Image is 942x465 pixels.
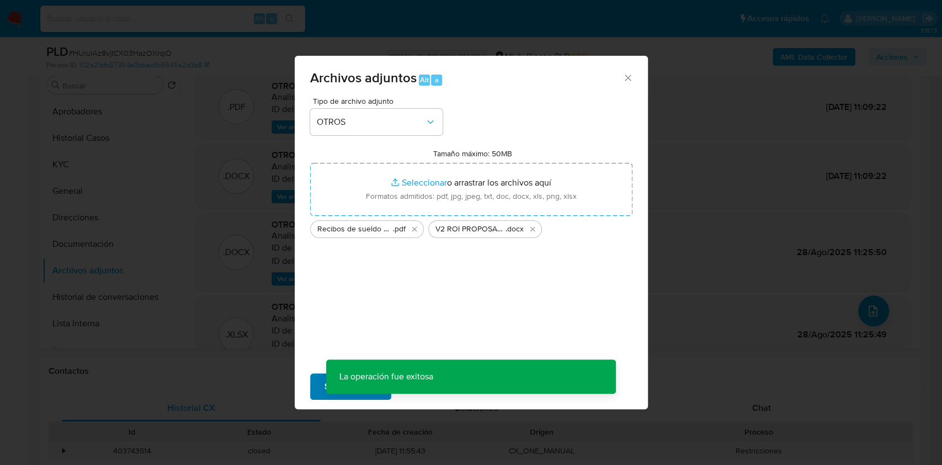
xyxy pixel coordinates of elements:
[526,223,539,236] button: Eliminar V2 ROI PROPOSAL - Caselog HUrurAz8vjtCX03HazOXrqiO_2025_08_18_20_24_41.docx
[435,75,439,85] span: a
[326,360,446,394] p: La operación fue exitosa
[393,224,406,235] span: .pdf
[317,117,425,128] span: OTROS
[324,374,377,399] span: Subir archivo
[505,224,524,235] span: .docx
[433,149,512,158] label: Tamaño máximo: 50MB
[313,97,445,105] span: Tipo de archivo adjunto
[435,224,505,235] span: V2 ROI PROPOSAL - Caselog HUrurAz8vjtCX03HazOXrqiO_2025_08_18_20_24_41
[310,373,391,400] button: Subir archivo
[420,75,429,85] span: Alt
[310,216,632,238] ul: Archivos seleccionados
[310,109,443,135] button: OTROS
[622,72,632,82] button: Cerrar
[310,68,417,87] span: Archivos adjuntos
[408,223,421,236] button: Eliminar Recibos de sueldo del aprobador - 230626202 - HUrurAz8vjtCX03HazOXrqiO.pdf
[317,224,393,235] span: Recibos de sueldo del aprobador - 230626202 - HUrurAz8vjtCX03HazOXrqiO
[410,374,446,399] span: Cancelar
